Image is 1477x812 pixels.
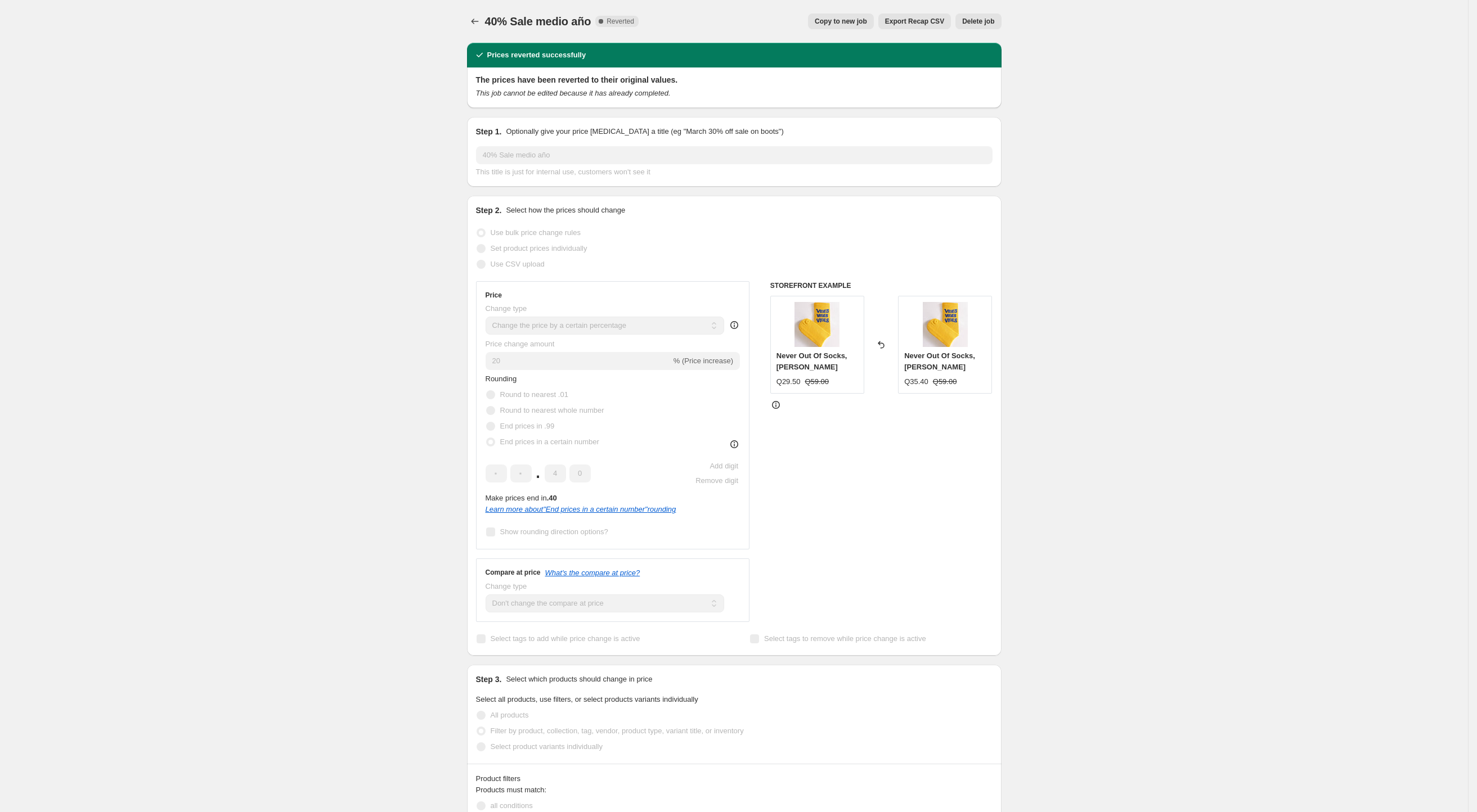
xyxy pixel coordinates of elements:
[607,17,634,26] span: Reverted
[805,376,829,387] strike: Q59.00
[545,464,566,482] input: ﹡
[510,464,532,482] input: ﹡
[506,205,625,216] p: Select how the prices should change
[962,17,994,26] span: Delete job
[476,773,993,784] div: Product filters
[569,464,591,482] input: ﹡
[808,13,874,29] button: Copy to new job
[815,17,867,26] span: Copy to new job
[476,146,993,164] input: 30% off holiday sale
[545,569,640,577] button: What's the compare at price?
[491,801,533,810] span: all conditions
[885,17,944,26] span: Export Recap CSV
[491,711,529,719] span: All products
[486,340,555,348] span: Price change amount
[476,168,650,176] span: This title is just for internal use, customers won't see it
[476,205,502,216] h2: Step 2.
[486,464,507,482] input: ﹡
[674,357,733,365] span: % (Price increase)
[486,375,517,383] span: Rounding
[486,304,527,313] span: Change type
[500,527,608,536] span: Show rounding direction options?
[500,437,599,446] span: End prices in a certain number
[476,674,502,685] h2: Step 3.
[486,352,671,370] input: -15
[500,390,568,399] span: Round to nearest .01
[500,422,555,430] span: End prices in .99
[729,319,740,331] div: help
[491,228,581,237] span: Use bulk price change rules
[764,634,926,643] span: Select tags to remove while price change is active
[485,15,591,28] span: 40% Sale medio año
[486,505,676,513] a: Learn more about"End prices in a certain number"rounding
[933,376,957,387] strike: Q59.00
[904,376,928,387] div: Q35.40
[486,582,527,590] span: Change type
[955,13,1001,29] button: Delete job
[491,727,744,735] span: Filter by product, collection, tag, vendor, product type, variant title, or inventory
[491,742,603,751] span: Select product variants individually
[486,505,676,513] i: Learn more about " End prices in a certain number " rounding
[487,49,586,61] h2: Prices reverted successfully
[476,695,698,703] span: Select all products, use filters, or select products variants individually
[506,126,783,137] p: Optionally give your price [MEDICAL_DATA] a title (eg "March 30% off sale on boots")
[506,674,652,685] p: Select which products should change in price
[476,126,502,137] h2: Step 1.
[486,494,557,502] span: Make prices end in
[776,376,801,387] div: Q29.50
[486,568,541,577] h3: Compare at price
[776,351,847,371] span: Never Out Of Socks, [PERSON_NAME]
[547,494,557,502] b: .40
[770,281,993,290] h6: STOREFRONT EXAMPLE
[923,302,968,347] img: DRO7368_80x.jpg
[491,260,545,268] span: Use CSV upload
[535,464,541,482] span: .
[476,89,671,97] i: This job cannot be edited because it has already completed.
[491,244,587,252] span: Set product prices individually
[476,786,547,794] span: Products must match:
[467,13,483,29] button: Price change jobs
[904,351,975,371] span: Never Out Of Socks, [PERSON_NAME]
[878,13,951,29] button: Export Recap CSV
[476,74,993,85] h2: The prices have been reverted to their original values.
[794,302,839,347] img: DRO7368_80x.jpg
[500,406,604,414] span: Round to nearest whole number
[491,634,640,643] span: Select tags to add while price change is active
[486,291,502,300] h3: Price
